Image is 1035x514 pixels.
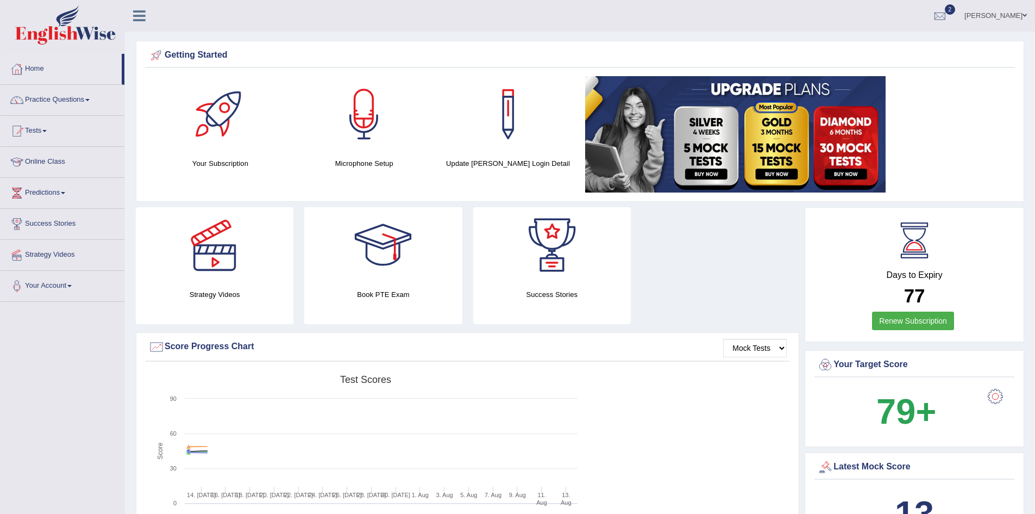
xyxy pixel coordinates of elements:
[211,492,240,498] tspan: 16. [DATE]
[460,492,477,498] tspan: 5. Aug
[412,492,429,498] tspan: 1. Aug
[1,240,124,267] a: Strategy Videos
[333,492,362,498] tspan: 26. [DATE]
[1,271,124,298] a: Your Account
[904,285,925,306] b: 77
[136,289,293,300] h4: Strategy Videos
[260,492,288,498] tspan: 20. [DATE]
[154,158,287,169] h4: Your Subscription
[381,492,410,498] tspan: 30. [DATE]
[442,158,575,169] h4: Update [PERSON_NAME] Login Detail
[1,178,124,205] a: Predictions
[298,158,431,169] h4: Microphone Setup
[309,492,337,498] tspan: 24. [DATE]
[436,492,453,498] tspan: 3. Aug
[170,395,177,402] text: 90
[236,492,265,498] tspan: 18. [DATE]
[148,47,1012,64] div: Getting Started
[561,499,572,506] tspan: Aug
[1,209,124,236] a: Success Stories
[1,147,124,174] a: Online Class
[485,492,501,498] tspan: 7. Aug
[473,289,631,300] h4: Success Stories
[170,465,177,472] text: 30
[536,499,547,506] tspan: Aug
[817,459,1012,475] div: Latest Mock Score
[585,76,886,193] img: small5.jpg
[304,289,462,300] h4: Book PTE Exam
[537,492,545,498] tspan: 11.
[357,492,386,498] tspan: 28. [DATE]
[945,4,956,15] span: 2
[284,492,313,498] tspan: 22. [DATE]
[1,116,124,143] a: Tests
[173,500,177,506] text: 0
[817,270,1012,280] h4: Days to Expiry
[509,492,526,498] tspan: 9. Aug
[876,392,936,431] b: 79+
[148,339,787,355] div: Score Progress Chart
[562,492,570,498] tspan: 13.
[156,442,164,460] tspan: Score
[1,54,122,81] a: Home
[817,357,1012,373] div: Your Target Score
[340,374,391,385] tspan: Test scores
[872,312,954,330] a: Renew Subscription
[187,492,216,498] tspan: 14. [DATE]
[170,430,177,437] text: 60
[1,85,124,112] a: Practice Questions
